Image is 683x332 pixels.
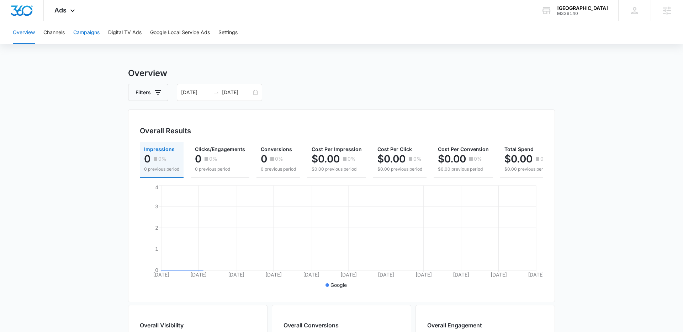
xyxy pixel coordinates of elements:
[261,146,292,152] span: Conversions
[218,21,238,44] button: Settings
[213,90,219,95] span: swap-right
[504,146,534,152] span: Total Spend
[155,246,158,252] tspan: 1
[261,166,296,172] p: 0 previous period
[491,272,507,278] tspan: [DATE]
[438,153,466,165] p: $0.00
[73,21,100,44] button: Campaigns
[181,89,211,96] input: Start date
[144,153,150,165] p: 0
[427,321,482,330] h2: Overall Engagement
[312,146,362,152] span: Cost Per Impression
[222,89,252,96] input: End date
[128,67,555,80] h3: Overview
[195,153,201,165] p: 0
[340,272,357,278] tspan: [DATE]
[195,146,245,152] span: Clicks/Engagements
[195,166,245,172] p: 0 previous period
[128,84,168,101] button: Filters
[284,321,339,330] h2: Overall Conversions
[413,156,422,161] p: 0%
[265,272,282,278] tspan: [DATE]
[348,156,356,161] p: 0%
[377,153,406,165] p: $0.00
[155,203,158,209] tspan: 3
[312,153,340,165] p: $0.00
[378,272,394,278] tspan: [DATE]
[150,21,210,44] button: Google Local Service Ads
[190,272,207,278] tspan: [DATE]
[228,272,244,278] tspan: [DATE]
[144,166,179,172] p: 0 previous period
[108,21,142,44] button: Digital TV Ads
[528,272,544,278] tspan: [DATE]
[504,153,533,165] p: $0.00
[557,11,608,16] div: account id
[13,21,35,44] button: Overview
[140,125,191,136] h3: Overall Results
[213,90,219,95] span: to
[54,6,67,14] span: Ads
[540,156,549,161] p: 0%
[155,225,158,231] tspan: 2
[474,156,482,161] p: 0%
[261,153,267,165] p: 0
[43,21,65,44] button: Channels
[158,156,166,161] p: 0%
[377,166,422,172] p: $0.00 previous period
[312,166,362,172] p: $0.00 previous period
[303,272,319,278] tspan: [DATE]
[209,156,217,161] p: 0%
[377,146,412,152] span: Cost Per Click
[330,281,347,289] p: Google
[438,166,489,172] p: $0.00 previous period
[275,156,283,161] p: 0%
[144,146,175,152] span: Impressions
[155,267,158,273] tspan: 0
[557,5,608,11] div: account name
[140,321,184,330] h2: Overall Visibility
[415,272,432,278] tspan: [DATE]
[504,166,549,172] p: $0.00 previous period
[155,184,158,190] tspan: 4
[438,146,489,152] span: Cost Per Conversion
[153,272,169,278] tspan: [DATE]
[453,272,469,278] tspan: [DATE]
